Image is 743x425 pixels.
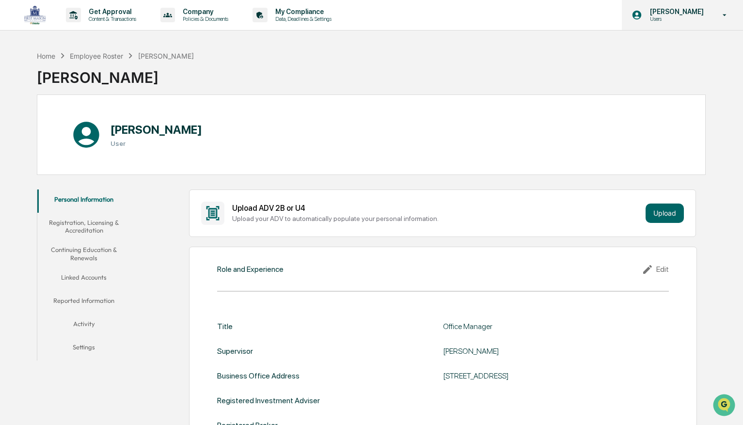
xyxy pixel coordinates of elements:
div: Supervisor [217,346,253,356]
div: secondary tabs example [37,189,130,361]
div: [PERSON_NAME] [138,52,194,60]
div: Employee Roster [70,52,123,60]
span: Attestations [80,122,120,132]
div: 🔎 [10,142,17,149]
button: Reported Information [37,291,130,314]
div: [STREET_ADDRESS] [443,371,669,380]
p: Company [175,8,233,16]
div: Home [37,52,55,60]
div: Registered Investment Adviser [217,396,320,405]
p: Data, Deadlines & Settings [268,16,336,22]
h3: User [111,140,202,147]
div: Upload your ADV to automatically populate your personal information. [232,215,642,222]
p: Get Approval [81,8,141,16]
div: Role and Experience [217,265,284,274]
div: We're available if you need us! [33,84,123,92]
div: Business Office Address [217,371,300,380]
a: Powered byPylon [68,164,117,172]
div: 🗄️ [70,123,78,131]
iframe: Open customer support [712,393,738,419]
span: Preclearance [19,122,63,132]
span: Pylon [96,164,117,172]
p: My Compliance [268,8,336,16]
button: Upload [646,204,684,223]
img: logo [23,5,47,25]
div: [PERSON_NAME] [443,346,669,356]
a: 🖐️Preclearance [6,118,66,136]
img: 1746055101610-c473b297-6a78-478c-a979-82029cc54cd1 [10,74,27,92]
button: Settings [37,337,130,361]
p: Policies & Documents [175,16,233,22]
div: 🖐️ [10,123,17,131]
div: Start new chat [33,74,159,84]
span: Data Lookup [19,141,61,150]
a: 🗄️Attestations [66,118,124,136]
a: 🔎Data Lookup [6,137,65,154]
h1: [PERSON_NAME] [111,123,202,137]
p: Users [642,16,709,22]
div: [PERSON_NAME] [37,61,194,86]
button: Registration, Licensing & Accreditation [37,213,130,240]
div: Edit [642,264,669,275]
button: Continuing Education & Renewals [37,240,130,268]
button: Activity [37,314,130,337]
button: Personal Information [37,189,130,213]
p: [PERSON_NAME] [642,8,709,16]
p: Content & Transactions [81,16,141,22]
div: Upload ADV 2B or U4 [232,204,642,213]
p: How can we help? [10,20,176,36]
button: Start new chat [165,77,176,89]
button: Linked Accounts [37,268,130,291]
div: Title [217,322,233,331]
div: Office Manager [443,322,669,331]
